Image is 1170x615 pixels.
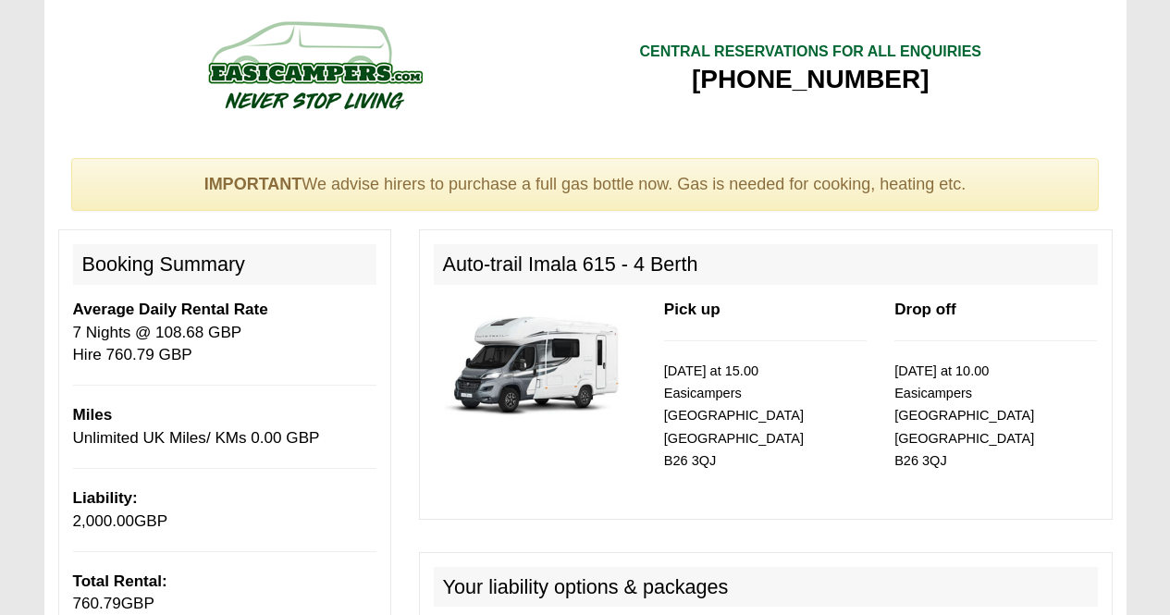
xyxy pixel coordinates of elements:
b: Total Rental: [73,572,167,590]
b: Pick up [664,301,720,318]
span: 2,000.00 [73,512,135,530]
div: CENTRAL RESERVATIONS FOR ALL ENQUIRIES [639,42,981,63]
p: 7 Nights @ 108.68 GBP Hire 760.79 GBP [73,299,376,366]
small: [DATE] at 10.00 Easicampers [GEOGRAPHIC_DATA] [GEOGRAPHIC_DATA] B26 3QJ [894,363,1034,469]
b: Average Daily Rental Rate [73,301,268,318]
img: campers-checkout-logo.png [139,14,490,116]
div: [PHONE_NUMBER] [639,63,981,96]
img: 344.jpg [434,299,636,429]
div: We advise hirers to purchase a full gas bottle now. Gas is needed for cooking, heating etc. [71,158,1100,212]
strong: IMPORTANT [204,175,302,193]
b: Liability: [73,489,138,507]
h2: Your liability options & packages [434,567,1098,608]
p: GBP [73,487,376,533]
p: Unlimited UK Miles/ KMs 0.00 GBP [73,404,376,449]
b: Drop off [894,301,955,318]
small: [DATE] at 15.00 Easicampers [GEOGRAPHIC_DATA] [GEOGRAPHIC_DATA] B26 3QJ [664,363,804,469]
b: Miles [73,406,113,424]
span: 760.79 [73,595,121,612]
h2: Auto-trail Imala 615 - 4 Berth [434,244,1098,285]
h2: Booking Summary [73,244,376,285]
